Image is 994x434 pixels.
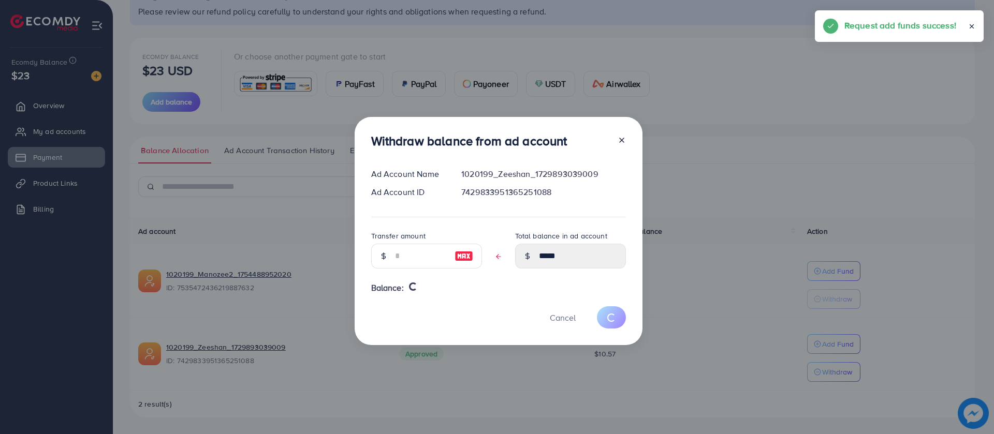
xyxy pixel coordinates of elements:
img: image [455,250,473,262]
label: Total balance in ad account [515,231,607,241]
button: Cancel [537,306,589,328]
h3: Withdraw balance from ad account [371,133,567,148]
div: Ad Account Name [363,168,454,180]
label: Transfer amount [371,231,426,241]
div: 7429833951365251088 [453,186,634,198]
span: Cancel [550,312,576,323]
div: 1020199_Zeeshan_1729893039009 [453,168,634,180]
span: Balance: [371,282,404,294]
h5: Request add funds success! [844,19,956,32]
div: Ad Account ID [363,186,454,198]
